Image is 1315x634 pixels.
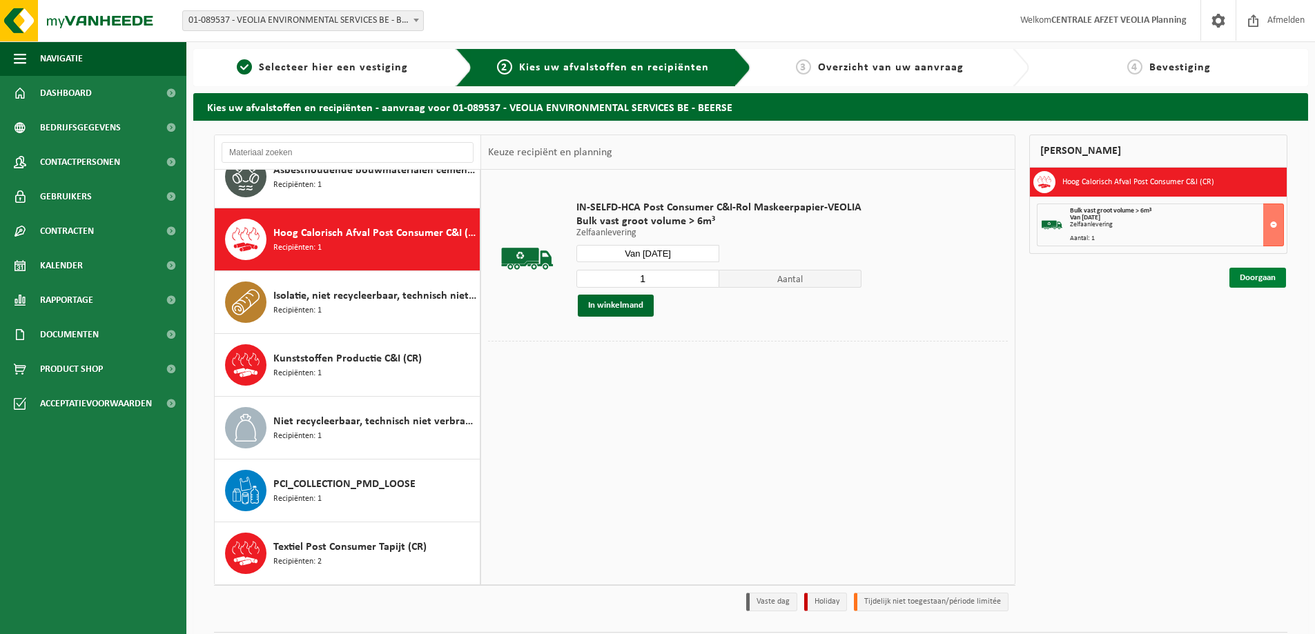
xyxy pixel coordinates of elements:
[1127,59,1142,75] span: 4
[519,62,709,73] span: Kies uw afvalstoffen en recipiënten
[40,179,92,214] span: Gebruikers
[40,214,94,248] span: Contracten
[1062,171,1214,193] h3: Hoog Calorisch Afval Post Consumer C&I (CR)
[215,271,480,334] button: Isolatie, niet recycleerbaar, technisch niet verbrandbaar (brandbaar) Recipiënten: 1
[273,493,322,506] span: Recipiënten: 1
[818,62,964,73] span: Overzicht van uw aanvraag
[40,386,152,421] span: Acceptatievoorwaarden
[576,215,861,228] span: Bulk vast groot volume > 6m³
[796,59,811,75] span: 3
[1149,62,1211,73] span: Bevestiging
[259,62,408,73] span: Selecteer hier een vestiging
[804,593,847,611] li: Holiday
[273,413,476,430] span: Niet recycleerbaar, technisch niet verbrandbaar afval (brandbaar)
[215,522,480,584] button: Textiel Post Consumer Tapijt (CR) Recipiënten: 2
[182,10,424,31] span: 01-089537 - VEOLIA ENVIRONMENTAL SERVICES BE - BEERSE
[273,225,476,241] span: Hoog Calorisch Afval Post Consumer C&I (CR)
[273,430,322,443] span: Recipiënten: 1
[40,145,120,179] span: Contactpersonen
[215,397,480,459] button: Niet recycleerbaar, technisch niet verbrandbaar afval (brandbaar) Recipiënten: 1
[40,110,121,145] span: Bedrijfsgegevens
[215,334,480,397] button: Kunststoffen Productie C&I (CR) Recipiënten: 1
[1229,268,1286,288] a: Doorgaan
[1070,235,1283,242] div: Aantal: 1
[273,241,322,255] span: Recipiënten: 1
[273,162,476,179] span: Asbesthoudende bouwmaterialen cementgebonden met isolatie(hechtgebonden)
[1070,221,1283,228] div: Zelfaanlevering
[1029,135,1287,168] div: [PERSON_NAME]
[273,350,422,367] span: Kunststoffen Productie C&I (CR)
[1051,15,1187,26] strong: CENTRALE AFZET VEOLIA Planning
[854,593,1009,611] li: Tijdelijk niet toegestaan/période limitée
[222,142,474,163] input: Materiaal zoeken
[481,135,619,170] div: Keuze recipiënt en planning
[273,539,427,555] span: Textiel Post Consumer Tapijt (CR)
[215,459,480,522] button: PCI_COLLECTION_PMD_LOOSE Recipiënten: 1
[40,283,93,317] span: Rapportage
[183,11,423,30] span: 01-089537 - VEOLIA ENVIRONMENTAL SERVICES BE - BEERSE
[193,93,1308,120] h2: Kies uw afvalstoffen en recipiënten - aanvraag voor 01-089537 - VEOLIA ENVIRONMENTAL SERVICES BE ...
[497,59,512,75] span: 2
[273,179,322,192] span: Recipiënten: 1
[40,76,92,110] span: Dashboard
[719,270,862,288] span: Aantal
[576,228,861,238] p: Zelfaanlevering
[273,367,322,380] span: Recipiënten: 1
[1070,214,1100,221] strong: Van [DATE]
[273,476,416,493] span: PCI_COLLECTION_PMD_LOOSE
[1070,207,1151,215] span: Bulk vast groot volume > 6m³
[40,317,99,352] span: Documenten
[273,555,322,568] span: Recipiënten: 2
[273,288,476,304] span: Isolatie, niet recycleerbaar, technisch niet verbrandbaar (brandbaar)
[40,41,83,76] span: Navigatie
[215,146,480,208] button: Asbesthoudende bouwmaterialen cementgebonden met isolatie(hechtgebonden) Recipiënten: 1
[746,593,797,611] li: Vaste dag
[273,304,322,317] span: Recipiënten: 1
[40,248,83,283] span: Kalender
[215,208,480,271] button: Hoog Calorisch Afval Post Consumer C&I (CR) Recipiënten: 1
[576,245,719,262] input: Selecteer datum
[578,295,654,317] button: In winkelmand
[237,59,252,75] span: 1
[40,352,103,386] span: Product Shop
[200,59,445,76] a: 1Selecteer hier een vestiging
[576,201,861,215] span: IN-SELFD-HCA Post Consumer C&I-Rol Maskeerpapier-VEOLIA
